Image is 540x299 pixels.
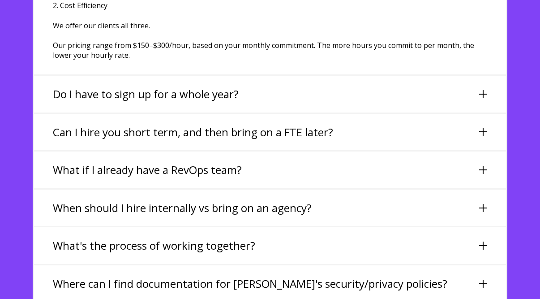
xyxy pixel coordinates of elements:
[53,276,447,291] h3: Where can I find documentation for [PERSON_NAME]'s security/privacy policies?
[53,125,333,140] h3: Can I hire you short term, and then bring on a FTE later?
[53,21,487,60] p: We offer our clients all three. Our pricing range from $150–$300/hour, based on your monthly comm...
[53,238,255,253] h3: What's the process of working together?
[53,162,242,178] h3: What if I already have a RevOps team?
[53,200,312,216] h3: When should I hire internally vs bring on an agency?
[53,87,239,102] h3: Do I have to sign up for a whole year?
